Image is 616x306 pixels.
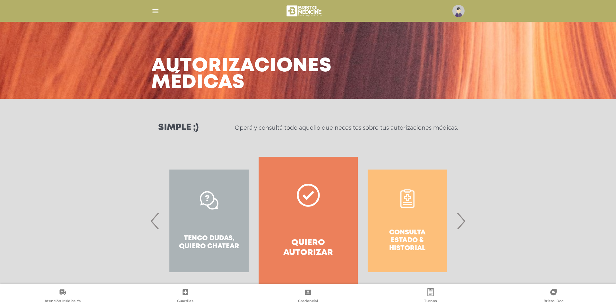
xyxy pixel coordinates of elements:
[452,5,465,17] img: profile-placeholder.svg
[235,124,458,132] p: Operá y consultá todo aquello que necesites sobre tus autorizaciones médicas.
[149,204,161,238] span: Previous
[247,288,369,305] a: Credencial
[298,299,318,304] span: Credencial
[424,299,437,304] span: Turnos
[151,58,332,91] h3: Autorizaciones médicas
[270,238,346,258] h4: Quiero autorizar
[1,288,124,305] a: Atención Médica Ya
[177,299,193,304] span: Guardias
[543,299,563,304] span: Bristol Doc
[455,204,467,238] span: Next
[286,3,324,19] img: bristol-medicine-blanco.png
[369,288,492,305] a: Turnos
[151,7,159,15] img: Cober_menu-lines-white.svg
[259,157,358,285] a: Quiero autorizar
[158,123,199,132] h3: Simple ;)
[124,288,246,305] a: Guardias
[45,299,81,304] span: Atención Médica Ya
[492,288,615,305] a: Bristol Doc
